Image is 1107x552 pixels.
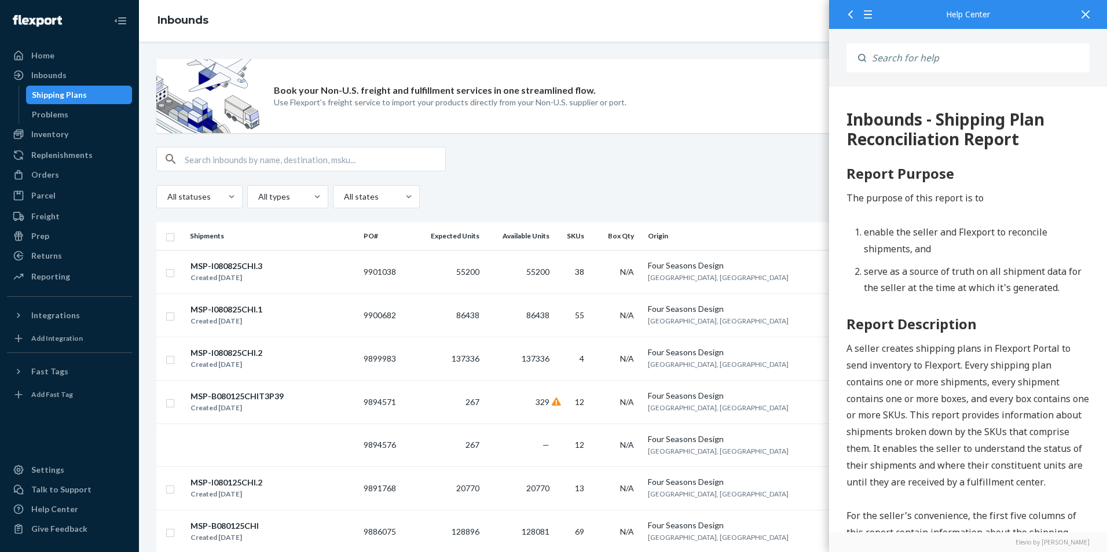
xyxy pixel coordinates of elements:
[456,267,479,277] span: 55200
[185,148,445,171] input: Search inbounds by name, destination, msku...
[575,397,584,407] span: 12
[643,222,831,250] th: Origin
[484,222,554,250] th: Available Units
[7,66,132,84] a: Inbounds
[257,191,258,203] input: All types
[31,333,83,343] div: Add Integration
[190,359,262,370] div: Created [DATE]
[7,461,132,479] a: Settings
[190,520,259,532] div: MSP-B080125CHI
[7,520,132,538] button: Give Feedback
[575,527,584,536] span: 69
[648,360,789,369] span: [GEOGRAPHIC_DATA], [GEOGRAPHIC_DATA]
[13,15,62,27] img: Flexport logo
[31,503,78,515] div: Help Center
[157,14,208,27] a: Inbounds
[190,304,262,315] div: MSP-I080825CHI.1
[31,190,56,201] div: Parcel
[526,483,549,493] span: 20770
[526,267,549,277] span: 55200
[575,267,584,277] span: 38
[648,273,789,282] span: [GEOGRAPHIC_DATA], [GEOGRAPHIC_DATA]
[359,293,411,337] td: 9900682
[620,267,634,277] span: N/A
[648,447,789,455] span: [GEOGRAPHIC_DATA], [GEOGRAPHIC_DATA]
[17,103,261,120] p: The purpose of this report is to
[166,191,167,203] input: All statuses
[648,347,826,358] div: Four Seasons Design
[17,23,261,62] div: 634 Inbounds - Shipping Plan Reconciliation Report
[7,500,132,518] a: Help Center
[648,476,826,488] div: Four Seasons Design
[465,440,479,450] span: 267
[17,227,261,248] h2: Report Description
[26,105,133,124] a: Problems
[7,480,132,499] button: Talk to Support
[185,222,359,250] th: Shipments
[620,310,634,320] span: N/A
[359,466,411,510] td: 9891768
[17,253,261,403] p: A seller creates shipping plans in Flexport Portal to send inventory to Flexport. Every shipping ...
[620,483,634,493] span: N/A
[465,397,479,407] span: 267
[7,125,132,143] a: Inventory
[31,169,59,181] div: Orders
[190,477,262,488] div: MSP-I080125CHI.2
[648,260,826,271] div: Four Seasons Design
[31,366,68,377] div: Fast Tags
[7,385,132,404] a: Add Fast Tag
[190,272,262,284] div: Created [DATE]
[274,97,626,108] p: Use Flexport’s freight service to import your products directly from your Non-U.S. supplier or port.
[31,464,64,476] div: Settings
[648,403,789,412] span: [GEOGRAPHIC_DATA], [GEOGRAPHIC_DATA]
[190,347,262,359] div: MSP-I080825CHI.2
[7,329,132,348] a: Add Integration
[190,402,284,414] div: Created [DATE]
[31,230,49,242] div: Prep
[456,483,479,493] span: 20770
[35,176,261,210] li: serve as a source of truth on all shipment data for the seller at the time at which it's generated.
[32,89,87,101] div: Shipping Plans
[522,354,549,363] span: 137336
[411,222,483,250] th: Expected Units
[620,527,634,536] span: N/A
[456,310,479,320] span: 86438
[359,424,411,466] td: 9894576
[31,389,73,399] div: Add Fast Tag
[7,227,132,245] a: Prep
[31,310,80,321] div: Integrations
[866,43,1090,72] input: Search
[7,246,132,265] a: Returns
[190,488,262,500] div: Created [DATE]
[7,46,132,65] a: Home
[542,440,549,450] span: —
[31,211,60,222] div: Freight
[31,250,62,262] div: Returns
[648,303,826,315] div: Four Seasons Design
[620,397,634,407] span: N/A
[648,490,789,498] span: [GEOGRAPHIC_DATA], [GEOGRAPHIC_DATA]
[7,207,132,226] a: Freight
[7,165,132,184] a: Orders
[452,527,479,536] span: 128896
[7,146,132,164] a: Replenishments
[343,191,344,203] input: All states
[31,128,68,140] div: Inventory
[575,310,584,320] span: 55
[31,69,67,81] div: Inbounds
[31,50,54,61] div: Home
[190,532,259,543] div: Created [DATE]
[31,484,91,495] div: Talk to Support
[526,310,549,320] span: 86438
[7,362,132,381] button: Fast Tags
[554,222,593,250] th: SKUs
[109,9,132,32] button: Close Navigation
[648,390,826,402] div: Four Seasons Design
[35,137,261,171] li: enable the seller and Flexport to reconcile shipments, and
[846,538,1090,546] a: Elevio by [PERSON_NAME]
[26,86,133,104] a: Shipping Plans
[575,483,584,493] span: 13
[359,380,411,424] td: 9894571
[7,306,132,325] button: Integrations
[190,260,262,272] div: MSP-I080825CHI.3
